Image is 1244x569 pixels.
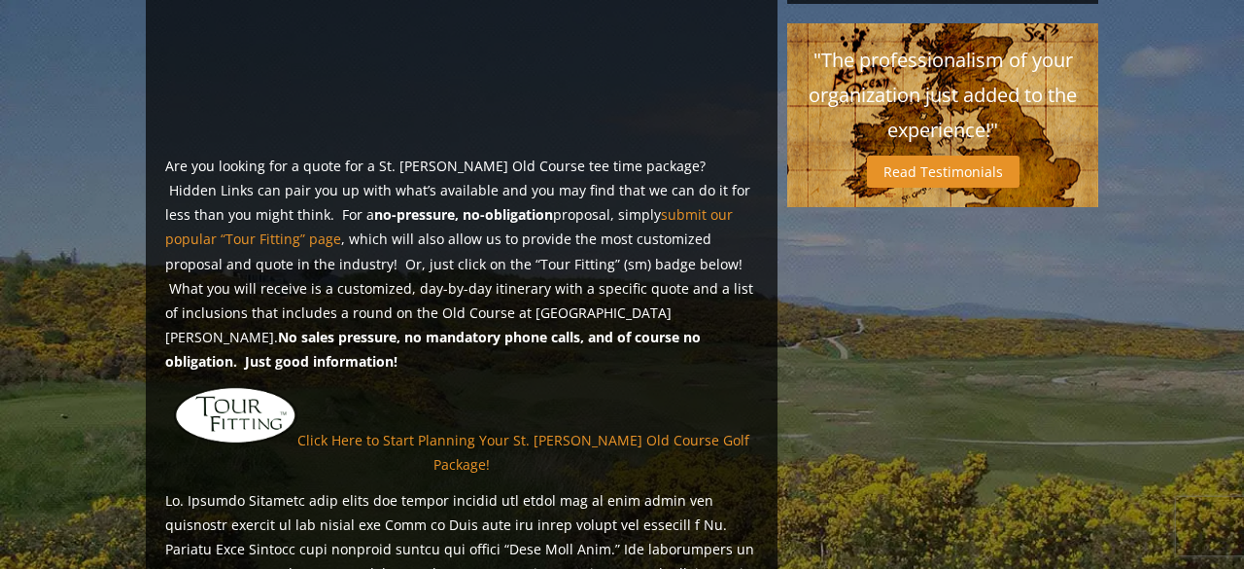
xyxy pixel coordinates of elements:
a: Click Here to Start Planning Your St. [PERSON_NAME] Old Course Golf Package! [297,430,749,473]
a: Read Testimonials [867,156,1019,188]
p: Are you looking for a quote for a St. [PERSON_NAME] Old Course tee time package? Hidden Links can... [165,154,758,374]
img: tourfitting-logo-large [174,386,297,445]
strong: no-pressure, no-obligation [374,205,553,224]
p: "The professionalism of your organization just added to the experience!" [807,43,1079,148]
strong: No sales pressure, no mandatory phone calls, and of course no obligation. Just good information! [165,328,701,371]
